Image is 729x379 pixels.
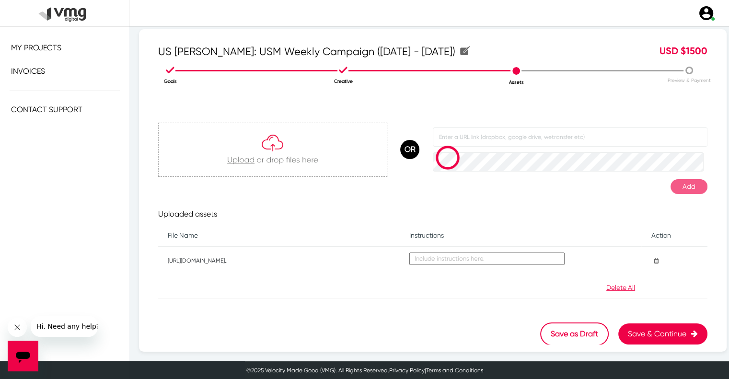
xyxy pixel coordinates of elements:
p: [URL][DOMAIN_NAME].. [168,256,390,265]
th: Instructions [400,225,641,247]
a: Terms and Conditions [426,367,483,374]
input: Enter a URL link (dropbox, google drive, wetransfer etc) [433,127,707,147]
button: Add [671,179,707,194]
th: Action [641,225,707,247]
span: Hi. Need any help? [6,7,69,14]
a: user [692,5,719,22]
img: user [698,5,715,22]
img: create.svg [460,46,470,55]
p: Creative [257,78,429,85]
p: OR [400,140,419,159]
span: Contact Support [11,105,82,114]
th: File Name [158,225,400,247]
button: Save as Draft [540,322,609,345]
iframe: Button to launch messaging window [8,341,38,371]
span: My Projects [11,43,61,52]
iframe: Close message [8,318,27,337]
a: Privacy Policy [389,367,425,374]
p: Assets [430,79,602,86]
p: Uploaded assets [158,208,707,220]
a: Delete All [606,284,635,291]
span: US [PERSON_NAME]: USM Weekly Campaign ([DATE] - [DATE]) [158,44,470,59]
p: Goals [84,78,256,85]
iframe: Message from company [31,316,98,337]
i: Delete [651,257,659,264]
span: USD $ [660,45,686,57]
button: Save & Continue [618,323,707,345]
span: Invoices [11,67,45,76]
div: 1500 [574,44,715,59]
